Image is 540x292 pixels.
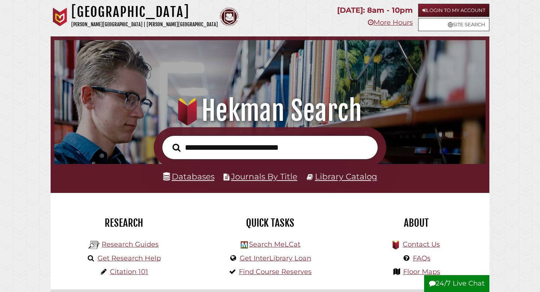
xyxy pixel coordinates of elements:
img: Calvin University [51,8,69,26]
a: Site Search [418,18,489,31]
img: Calvin Theological Seminary [220,8,238,26]
img: Hekman Library Logo [241,241,248,248]
a: More Hours [368,18,413,27]
p: [DATE]: 8am - 10pm [337,4,413,17]
h2: About [349,217,484,229]
i: Search [172,143,180,152]
a: Journals By Title [231,172,297,181]
h1: [GEOGRAPHIC_DATA] [71,4,218,20]
a: Library Catalog [315,172,377,181]
a: Get InterLibrary Loan [240,254,311,262]
a: Research Guides [102,240,159,248]
a: Citation 101 [110,268,148,276]
p: [PERSON_NAME][GEOGRAPHIC_DATA] | [PERSON_NAME][GEOGRAPHIC_DATA] [71,20,218,29]
a: Contact Us [403,240,440,248]
a: Login to My Account [418,4,489,17]
h2: Quick Tasks [202,217,337,229]
a: Search MeLCat [249,240,300,248]
a: Floor Maps [403,268,440,276]
h2: Research [56,217,191,229]
a: Get Research Help [97,254,161,262]
a: Find Course Reserves [239,268,312,276]
h1: Hekman Search [63,94,478,127]
button: Search [169,141,184,154]
a: Databases [163,172,214,181]
img: Hekman Library Logo [88,239,100,251]
a: FAQs [413,254,430,262]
